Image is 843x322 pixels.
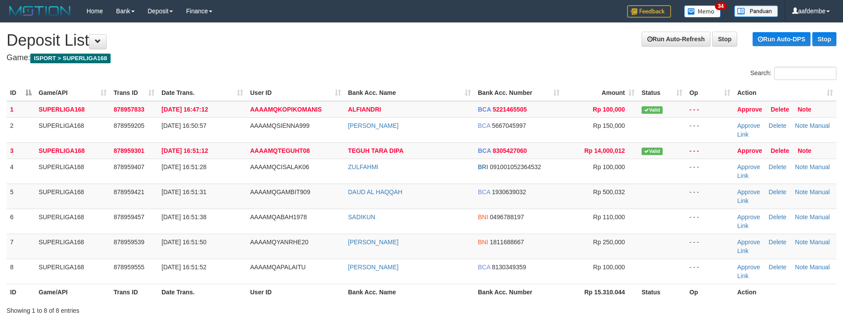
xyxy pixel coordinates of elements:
a: Manual Link [737,163,830,179]
a: Delete [769,213,786,221]
a: Note [795,239,808,246]
span: 878959457 [114,213,144,221]
td: - - - [686,142,734,159]
span: 878959539 [114,239,144,246]
a: Approve [737,163,760,170]
th: Trans ID [110,284,158,300]
span: 878959555 [114,264,144,271]
td: - - - [686,259,734,284]
th: User ID: activate to sort column ascending [247,85,344,101]
span: Valid transaction [642,106,663,114]
a: Delete [771,106,789,113]
span: BNI [478,213,488,221]
span: Copy 1930639032 to clipboard [492,188,526,195]
span: AAAAMQGAMBIT909 [250,188,310,195]
th: Action [734,284,836,300]
span: 878959421 [114,188,144,195]
span: AAAAMQABAH1978 [250,213,307,221]
span: Valid transaction [642,148,663,155]
span: ISPORT > SUPERLIGA168 [30,54,111,63]
a: Manual Link [737,122,830,138]
th: Op [686,284,734,300]
a: ZULFAHMI [348,163,378,170]
a: [PERSON_NAME] [348,122,398,129]
th: Bank Acc. Name [344,284,474,300]
a: Delete [769,188,786,195]
th: Action: activate to sort column ascending [734,85,836,101]
span: 878959205 [114,122,144,129]
td: 5 [7,184,35,209]
h4: Game: [7,54,836,62]
span: Copy 8305427060 to clipboard [493,147,527,154]
span: BNI [478,239,488,246]
img: panduan.png [734,5,778,17]
th: Status [638,284,686,300]
a: Delete [769,163,786,170]
span: Copy 5667045997 to clipboard [492,122,526,129]
span: BCA [478,264,490,271]
th: ID [7,284,35,300]
span: Copy 5221465505 to clipboard [493,106,527,113]
a: Stop [812,32,836,46]
a: Note [795,264,808,271]
a: [PERSON_NAME] [348,264,398,271]
a: Delete [771,147,789,154]
span: Copy 091001052364532 to clipboard [490,163,541,170]
a: Note [795,122,808,129]
a: Approve [737,264,760,271]
a: Note [798,147,811,154]
td: SUPERLIGA168 [35,142,110,159]
a: Approve [737,239,760,246]
span: Rp 110,000 [593,213,625,221]
span: Copy 1811688667 to clipboard [490,239,524,246]
span: BCA [478,188,490,195]
td: 2 [7,117,35,142]
th: Trans ID: activate to sort column ascending [110,85,158,101]
th: Date Trans. [158,284,247,300]
th: Date Trans.: activate to sort column ascending [158,85,247,101]
span: Rp 250,000 [593,239,625,246]
td: 1 [7,101,35,118]
a: Delete [769,264,786,271]
th: Game/API: activate to sort column ascending [35,85,110,101]
span: AAAAMQCISALAK06 [250,163,309,170]
span: Copy 0496788197 to clipboard [490,213,524,221]
a: Delete [769,239,786,246]
a: Approve [737,213,760,221]
a: Note [795,163,808,170]
th: Bank Acc. Number [474,284,563,300]
td: SUPERLIGA168 [35,117,110,142]
div: Showing 1 to 8 of 8 entries [7,303,344,315]
input: Search: [774,67,836,80]
td: - - - [686,184,734,209]
a: SADIKUN [348,213,375,221]
td: - - - [686,159,734,184]
span: AAAAMQTEGUHT08 [250,147,310,154]
td: SUPERLIGA168 [35,159,110,184]
th: Bank Acc. Name: activate to sort column ascending [344,85,474,101]
span: Rp 500,032 [593,188,625,195]
span: BRI [478,163,488,170]
span: Rp 100,000 [593,163,625,170]
span: [DATE] 16:50:57 [161,122,206,129]
a: TEGUH TARA DIPA [348,147,404,154]
span: Rp 100,000 [593,264,625,271]
th: ID: activate to sort column descending [7,85,35,101]
td: - - - [686,117,734,142]
th: User ID [247,284,344,300]
td: - - - [686,101,734,118]
img: MOTION_logo.png [7,4,73,18]
a: DAUD AL HAQQAH [348,188,402,195]
span: BCA [478,106,491,113]
td: - - - [686,209,734,234]
a: Manual Link [737,213,830,229]
span: 878959407 [114,163,144,170]
span: 878959301 [114,147,144,154]
span: Copy 8130349359 to clipboard [492,264,526,271]
th: Status: activate to sort column ascending [638,85,686,101]
span: BCA [478,122,490,129]
td: SUPERLIGA168 [35,101,110,118]
span: [DATE] 16:51:38 [161,213,206,221]
th: Amount: activate to sort column ascending [563,85,638,101]
span: [DATE] 16:51:52 [161,264,206,271]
